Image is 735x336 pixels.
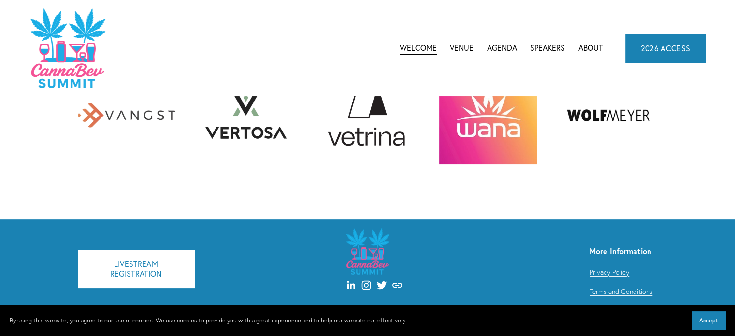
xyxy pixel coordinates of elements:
[487,41,517,56] a: folder dropdown
[10,315,406,326] p: By using this website, you agree to our use of cookies. We use cookies to provide you with a grea...
[377,280,387,290] a: Twitter
[692,311,725,329] button: Accept
[560,101,657,130] img: Wolf Meyer.png
[590,266,629,278] a: Privacy Policy
[439,67,537,164] img: Wana.jpg
[346,280,356,290] a: LinkedIn
[625,34,706,62] a: 2026 ACCESS
[578,41,602,56] a: About
[530,41,565,56] a: Speakers
[400,41,437,56] a: Welcome
[78,250,194,288] a: LIVESTREAM REGISTRATION
[487,42,517,55] span: Agenda
[699,317,718,324] span: Accept
[78,103,175,128] img: Vangst.png
[392,280,402,290] a: URL
[318,67,416,164] img: Vetrina.png
[361,280,371,290] a: Instagram
[590,286,652,297] a: Terms and Conditions
[450,41,474,56] a: Venue
[590,246,651,256] strong: More Information
[198,78,296,153] img: Vertosa.png
[29,7,105,89] img: CannaDataCon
